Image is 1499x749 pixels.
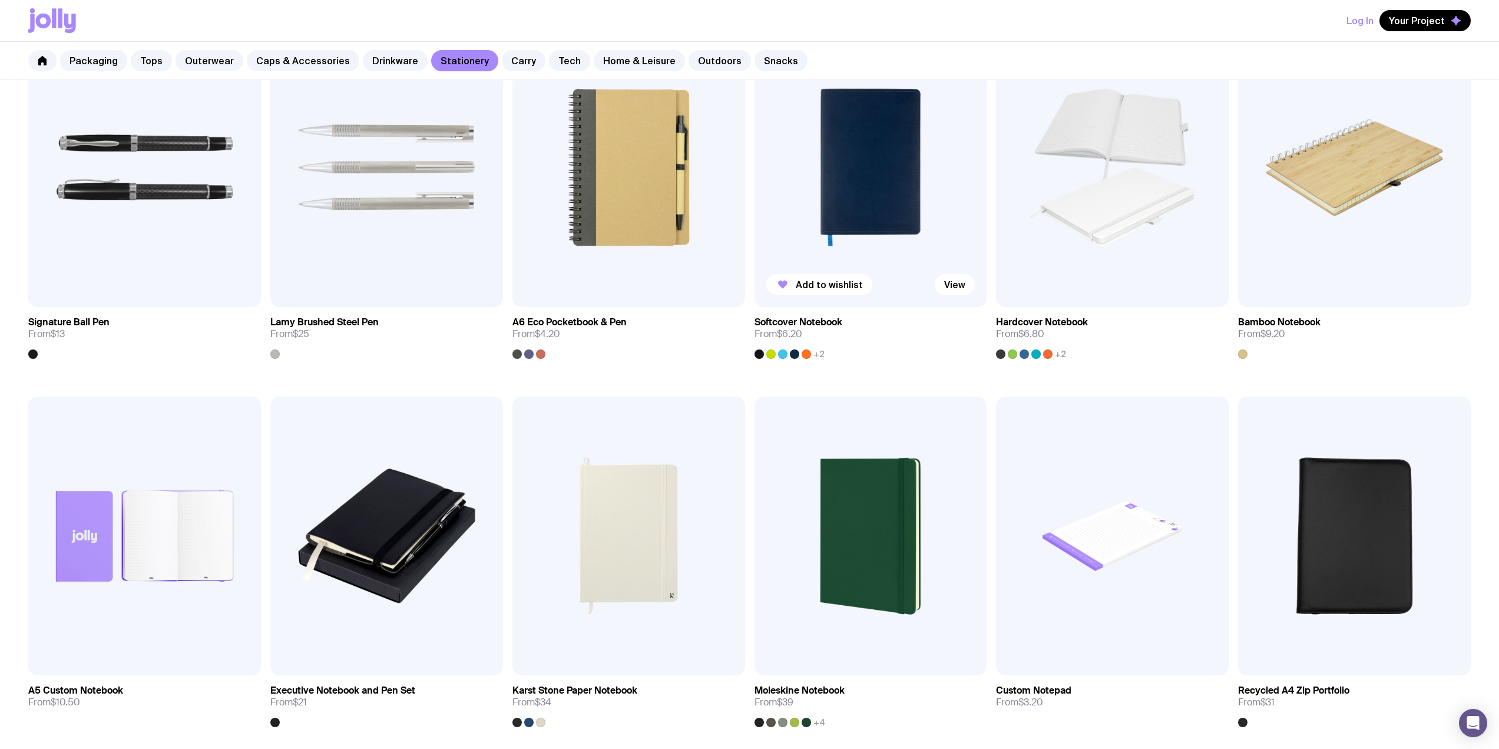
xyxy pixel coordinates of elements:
span: $13 [51,328,65,340]
a: A6 Eco Pocketbook & PenFrom$4.20 [512,307,745,359]
a: Bamboo NotebookFrom$9.20 [1238,307,1471,359]
h3: Signature Ball Pen [28,316,110,328]
span: From [996,697,1043,708]
h3: Softcover Notebook [755,316,842,328]
span: $3.20 [1018,696,1043,708]
span: From [512,697,551,708]
span: From [996,328,1044,340]
span: From [1238,697,1275,708]
span: $25 [293,328,309,340]
a: Tops [131,50,172,71]
span: From [512,328,560,340]
a: Caps & Accessories [247,50,359,71]
a: Tech [549,50,590,71]
a: Outdoors [689,50,751,71]
h3: A6 Eco Pocketbook & Pen [512,316,627,328]
h3: Lamy Brushed Steel Pen [270,316,379,328]
a: A5 Custom NotebookFrom$10.50 [28,675,261,718]
a: Stationery [431,50,498,71]
h3: Karst Stone Paper Notebook [512,685,637,697]
h3: Hardcover Notebook [996,316,1088,328]
span: Your Project [1389,15,1445,27]
span: From [28,697,80,708]
a: Recycled A4 Zip PortfolioFrom$31 [1238,675,1471,727]
span: From [270,697,307,708]
a: Outerwear [176,50,243,71]
h3: Custom Notepad [996,685,1071,697]
span: +2 [1055,349,1066,359]
a: Carry [502,50,545,71]
span: $31 [1260,696,1275,708]
a: Custom NotepadFrom$3.20 [996,675,1229,718]
span: From [270,328,309,340]
a: Hardcover NotebookFrom$6.80+2 [996,307,1229,359]
a: Moleskine NotebookFrom$39+4 [755,675,987,727]
button: Your Project [1379,10,1471,31]
h3: A5 Custom Notebook [28,685,123,697]
a: Packaging [60,50,127,71]
button: Add to wishlist [766,274,872,295]
span: $10.50 [51,696,80,708]
span: From [755,328,802,340]
a: View [935,274,975,295]
span: $9.20 [1260,328,1285,340]
a: Softcover NotebookFrom$6.20+2 [755,307,987,359]
span: From [28,328,65,340]
span: From [1238,328,1285,340]
a: Executive Notebook and Pen SetFrom$21 [270,675,503,727]
button: Log In [1346,10,1374,31]
h3: Executive Notebook and Pen Set [270,685,415,697]
span: $6.80 [1018,328,1044,340]
span: $39 [777,696,793,708]
h3: Recycled A4 Zip Portfolio [1238,685,1349,697]
a: Signature Ball PenFrom$13 [28,307,261,359]
div: Open Intercom Messenger [1459,709,1487,737]
span: $6.20 [777,328,802,340]
a: Karst Stone Paper NotebookFrom$34 [512,675,745,727]
a: Snacks [755,50,808,71]
a: Lamy Brushed Steel PenFrom$25 [270,307,503,359]
h3: Moleskine Notebook [755,685,845,697]
span: +2 [813,349,825,359]
a: Drinkware [363,50,428,71]
span: $34 [535,696,551,708]
span: Add to wishlist [796,279,863,291]
span: From [755,697,793,708]
a: Home & Leisure [594,50,685,71]
span: $21 [293,696,307,708]
span: $4.20 [535,328,560,340]
h3: Bamboo Notebook [1238,316,1321,328]
span: +4 [813,718,825,727]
